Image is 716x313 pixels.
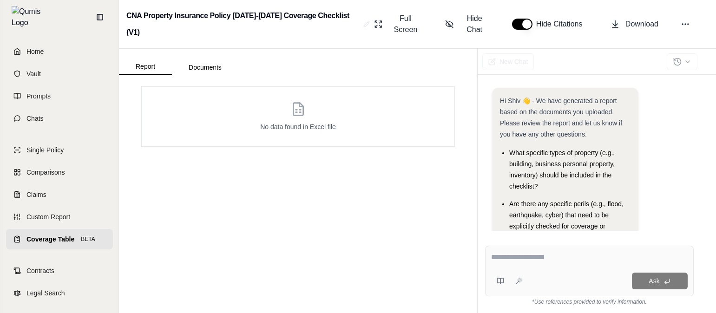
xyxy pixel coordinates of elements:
span: Comparisons [26,168,65,177]
a: Comparisons [6,162,113,183]
button: Report [119,59,172,75]
div: *Use references provided to verify information. [485,296,694,306]
a: Contracts [6,261,113,281]
button: Documents [172,60,238,75]
button: Download [607,15,662,33]
img: Qumis Logo [12,6,46,28]
span: Hi Shiv 👋 - We have generated a report based on the documents you uploaded. Please review the rep... [500,97,622,138]
span: Contracts [26,266,54,275]
span: Download [625,19,658,30]
button: Collapse sidebar [92,10,107,25]
a: Coverage TableBETA [6,229,113,249]
button: Full Screen [370,9,427,39]
a: Legal Search [6,283,113,303]
span: Hide Chat [460,13,490,35]
span: Home [26,47,44,56]
span: What specific types of property (e.g., building, business personal property, inventory) should be... [509,149,615,190]
span: Coverage Table [26,235,74,244]
span: Ask [649,277,659,285]
span: Chats [26,114,44,123]
span: BETA [78,235,98,244]
span: Claims [26,190,46,199]
span: Hide Citations [536,19,588,30]
h2: CNA Property Insurance Policy [DATE]-[DATE] Coverage Checklist (V1) [126,7,360,41]
span: Custom Report [26,212,70,222]
span: Prompts [26,91,51,101]
button: Ask [632,273,688,289]
span: Full Screen [388,13,423,35]
span: Are there any specific perils (e.g., flood, earthquake, cyber) that need to be explicitly checked... [509,200,624,241]
a: Home [6,41,113,62]
span: Legal Search [26,288,65,298]
a: Custom Report [6,207,113,227]
a: Chats [6,108,113,129]
button: Hide Chat [441,9,493,39]
span: Vault [26,69,41,78]
a: Claims [6,184,113,205]
a: Single Policy [6,140,113,160]
span: No data found in Excel file [260,122,336,131]
a: Prompts [6,86,113,106]
a: Vault [6,64,113,84]
span: Single Policy [26,145,64,155]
